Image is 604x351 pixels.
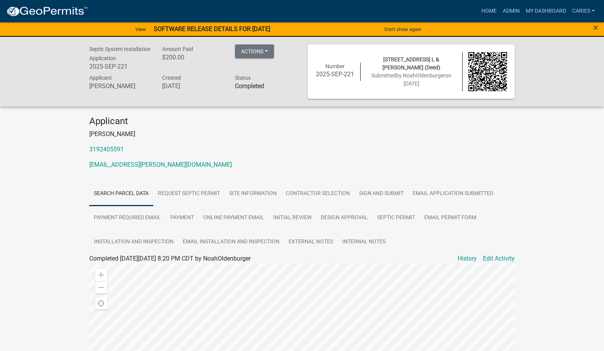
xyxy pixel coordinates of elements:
button: Actions [235,44,274,58]
a: Search Parcel Data [89,182,153,206]
button: Close [593,23,598,32]
a: CarieS [569,4,598,18]
a: [EMAIL_ADDRESS][PERSON_NAME][DOMAIN_NAME] [89,161,232,168]
a: Contractor Selection [281,182,355,206]
a: Initial Review [269,206,316,230]
span: × [593,22,598,33]
a: Online Payment Email [199,206,269,230]
h6: [DATE] [162,82,223,90]
a: Payment Required Email [89,206,166,230]
a: Home [478,4,500,18]
span: Number [325,63,345,69]
div: Zoom in [95,269,107,281]
a: Payment [166,206,199,230]
a: Internal Notes [338,230,390,254]
a: View [132,23,149,36]
a: Installation and Inspection [89,230,178,254]
h4: Applicant [89,116,515,127]
a: Sign and Submit [355,182,408,206]
span: Amount Paid [162,46,193,52]
div: Find my location [95,297,107,310]
a: Septic Permit [373,206,420,230]
a: Request Septic Permit [153,182,225,206]
h6: 2025-SEP-221 [89,63,151,70]
p: [PERSON_NAME] [89,130,515,139]
span: Completed [DATE][DATE] 8:20 PM CDT by NoahOldenburger [89,255,251,262]
strong: Completed [235,82,264,90]
a: Site Information [225,182,281,206]
button: Don't show again [381,23,424,36]
span: Applicant [89,75,112,81]
div: Zoom out [95,281,107,294]
h6: [PERSON_NAME] [89,82,151,90]
span: [STREET_ADDRESS] L & [PERSON_NAME] (Deed) [382,56,440,71]
h6: $200.00 [162,54,223,61]
a: Email Installation and Inspection [178,230,284,254]
img: QR code [468,52,507,91]
a: My Dashboard [523,4,569,18]
strong: SOFTWARE RELEASE DETAILS FOR [DATE] [154,25,270,33]
h6: 2025-SEP-221 [315,71,355,78]
a: Admin [500,4,523,18]
span: Submitted on [DATE] [371,72,451,87]
a: Email Application Submitted [408,182,498,206]
a: 3192405591 [89,146,124,153]
a: History [458,254,477,263]
span: by NoahOldenburger [396,72,445,79]
a: Edit Activity [483,254,515,263]
a: Design Approval [316,206,373,230]
a: Email Permit Form [420,206,481,230]
span: Septic System Installation Application [89,46,151,61]
span: Created [162,75,181,81]
span: Status [235,75,251,81]
a: External Notes [284,230,338,254]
